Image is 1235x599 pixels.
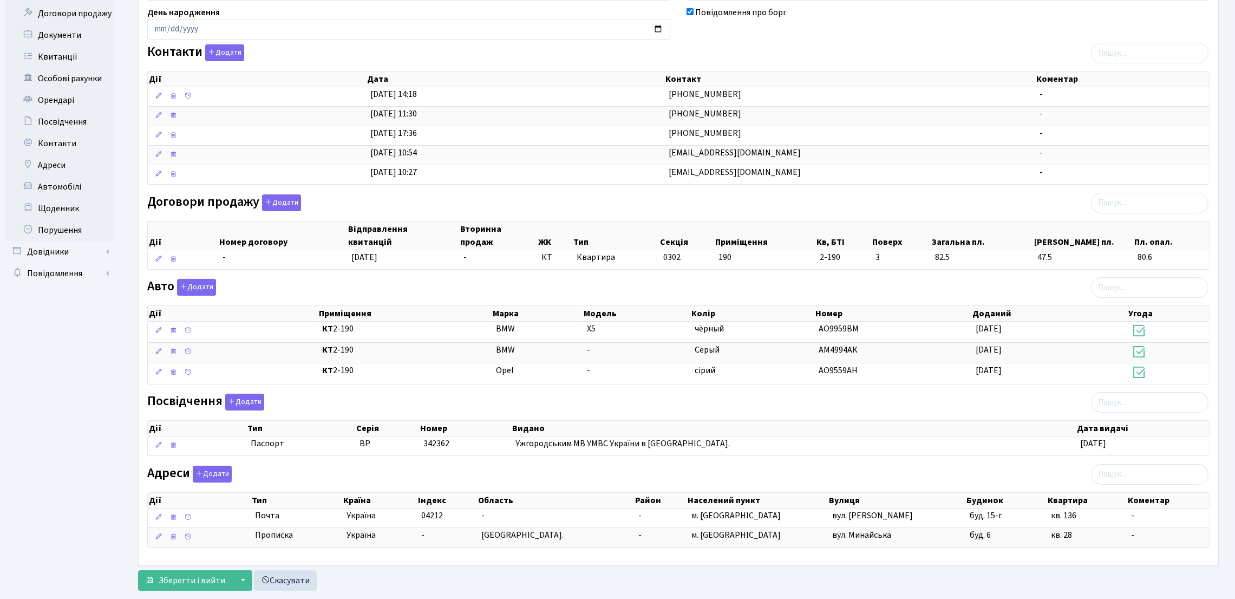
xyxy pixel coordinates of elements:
[1131,529,1134,541] span: -
[976,323,1002,335] span: [DATE]
[1138,251,1205,264] span: 80.6
[669,127,741,139] span: [PHONE_NUMBER]
[5,24,114,46] a: Документи
[148,421,246,436] th: Дії
[322,364,333,376] b: КТ
[691,510,781,522] span: м. [GEOGRAPHIC_DATA]
[360,438,370,450] span: ВР
[1051,510,1076,522] span: кв. 136
[190,464,232,483] a: Додати
[587,364,590,376] span: -
[322,364,487,377] span: 2-190
[370,108,417,120] span: [DATE] 11:30
[322,344,487,356] span: 2-190
[587,323,596,335] span: Х5
[663,251,681,263] span: 0302
[819,323,859,335] span: АО9959ВМ
[148,493,251,508] th: Дії
[477,493,633,508] th: Область
[1040,127,1043,139] span: -
[537,222,572,250] th: ЖК
[202,43,244,62] a: Додати
[147,6,220,19] label: День народження
[351,251,377,263] span: [DATE]
[370,127,417,139] span: [DATE] 17:36
[515,438,730,450] span: Ужгородським МВ УМВС України в [GEOGRAPHIC_DATA].
[819,364,858,376] span: AO9559АН
[423,438,449,450] span: 342362
[177,279,216,296] button: Авто
[205,44,244,61] button: Контакти
[5,263,114,284] a: Повідомлення
[148,71,366,87] th: Дії
[342,493,417,508] th: Країна
[496,323,515,335] span: BMW
[714,222,815,250] th: Приміщення
[695,364,715,376] span: сірий
[366,71,664,87] th: Дата
[695,6,787,19] label: Повідомлення про борг
[5,198,114,219] a: Щоденник
[1091,193,1208,213] input: Пошук...
[225,394,264,411] button: Посвідчення
[355,421,419,436] th: Серія
[370,166,417,178] span: [DATE] 10:27
[481,529,564,541] span: [GEOGRAPHIC_DATA].
[965,493,1047,508] th: Будинок
[541,251,568,264] span: КТ
[1131,510,1134,522] span: -
[970,510,1002,522] span: буд. 15-г
[147,466,232,483] label: Адреси
[5,3,114,24] a: Договори продажу
[318,306,491,321] th: Приміщення
[1035,71,1209,87] th: Коментар
[5,46,114,68] a: Квитанції
[322,344,333,356] b: КТ
[1091,43,1208,63] input: Пошук...
[819,344,858,356] span: AM4994АК
[159,575,225,587] span: Зберегти і вийти
[1091,277,1208,298] input: Пошук...
[1037,251,1129,264] span: 47.5
[577,251,655,264] span: Квартира
[251,438,351,450] span: Паспорт
[147,394,264,411] label: Посвідчення
[419,421,511,436] th: Номер
[417,493,477,508] th: Індекс
[931,222,1033,250] th: Загальна пл.
[5,241,114,263] a: Довідники
[669,108,741,120] span: [PHONE_NUMBER]
[262,194,301,211] button: Договори продажу
[1080,438,1106,450] span: [DATE]
[322,323,333,335] b: КТ
[814,306,971,321] th: Номер
[5,68,114,89] a: Особові рахунки
[496,364,514,376] span: Opel
[246,421,355,436] th: Тип
[669,88,741,100] span: [PHONE_NUMBER]
[815,222,871,250] th: Кв, БТІ
[1040,166,1043,178] span: -
[669,166,801,178] span: [EMAIL_ADDRESS][DOMAIN_NAME]
[1127,493,1209,508] th: Коментар
[572,222,659,250] th: Тип
[218,222,347,250] th: Номер договору
[1091,464,1208,485] input: Пошук...
[259,192,301,211] a: Додати
[5,176,114,198] a: Автомобілі
[481,510,485,522] span: -
[370,147,417,159] span: [DATE] 10:54
[347,529,413,542] span: Україна
[1047,493,1127,508] th: Квартира
[147,279,216,296] label: Авто
[223,392,264,411] a: Додати
[669,147,801,159] span: [EMAIL_ADDRESS][DOMAIN_NAME]
[664,71,1035,87] th: Контакт
[820,251,867,264] span: 2-190
[251,493,342,508] th: Тип
[511,421,1076,436] th: Видано
[347,510,413,522] span: Україна
[421,529,424,541] span: -
[223,251,226,263] span: -
[976,344,1002,356] span: [DATE]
